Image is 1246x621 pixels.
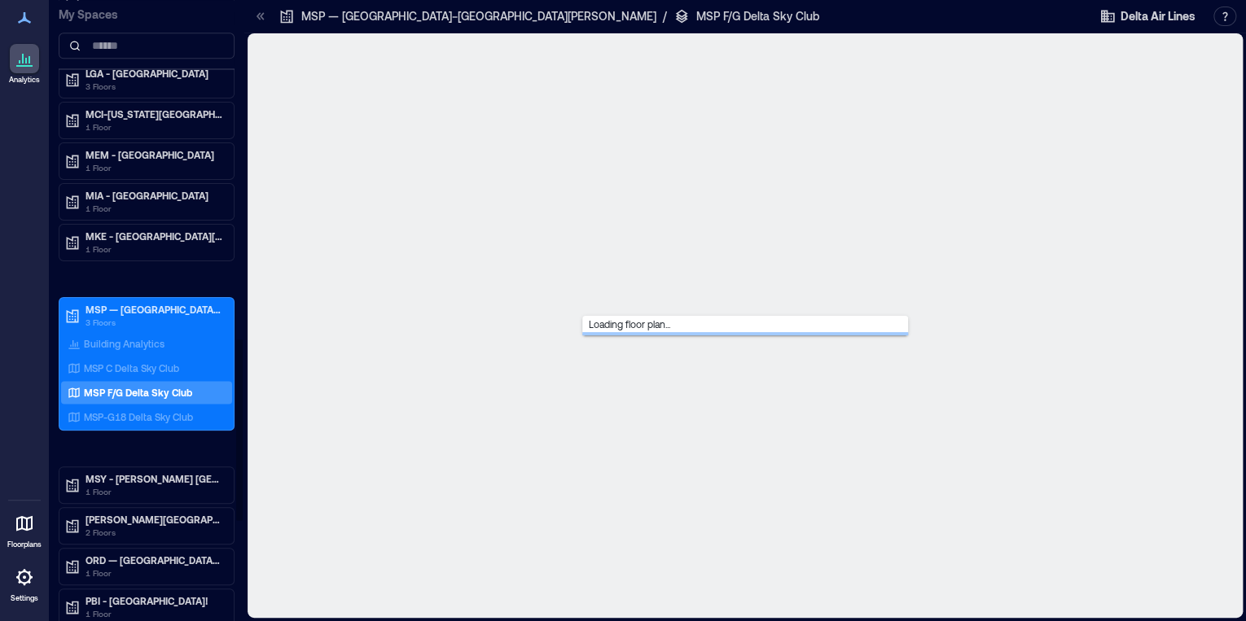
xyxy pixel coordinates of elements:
p: PBI - [GEOGRAPHIC_DATA]! [86,594,222,607]
p: Building Analytics [84,337,165,350]
p: 1 Floor [86,161,222,174]
a: Settings [5,558,44,608]
p: 1 Floor [86,485,222,498]
p: 3 Floors [86,80,222,93]
p: ORD — [GEOGRAPHIC_DATA][PERSON_NAME] [86,553,222,566]
p: 1 Floor [86,120,222,133]
p: LGA - [GEOGRAPHIC_DATA] [86,67,222,80]
a: Floorplans [2,504,46,554]
button: Delta Air Lines [1095,3,1200,29]
p: MIA - [GEOGRAPHIC_DATA] [86,189,222,202]
p: 3 Floors [86,316,222,329]
p: MSY - [PERSON_NAME] [GEOGRAPHIC_DATA] [86,472,222,485]
p: MSP — [GEOGRAPHIC_DATA]−[GEOGRAPHIC_DATA][PERSON_NAME] [86,303,222,316]
p: MSP F/G Delta Sky Club [84,386,192,399]
p: MKE - [GEOGRAPHIC_DATA][PERSON_NAME] [86,230,222,243]
p: 1 Floor [86,243,222,256]
span: Loading floor plan... [582,312,677,336]
span: Delta Air Lines [1121,8,1196,24]
p: 1 Floor [86,607,222,620]
p: MSP — [GEOGRAPHIC_DATA]−[GEOGRAPHIC_DATA][PERSON_NAME] [301,8,656,24]
p: My Spaces [59,7,235,23]
p: [PERSON_NAME][GEOGRAPHIC_DATA] [86,513,222,526]
p: MEM - [GEOGRAPHIC_DATA] [86,148,222,161]
p: MSP F/G Delta Sky Club [696,8,819,24]
p: Settings [11,593,38,603]
p: MSP C Delta Sky Club [84,361,179,374]
p: 2 Floors [86,526,222,539]
p: / [663,8,667,24]
p: MCI-[US_STATE][GEOGRAPHIC_DATA] [86,107,222,120]
p: 1 Floor [86,566,222,579]
p: Analytics [9,75,40,85]
p: 1 Floor [86,202,222,215]
a: Analytics [4,39,45,90]
p: Floorplans [7,540,42,549]
p: MSP-G18 Delta Sky Club [84,410,193,423]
